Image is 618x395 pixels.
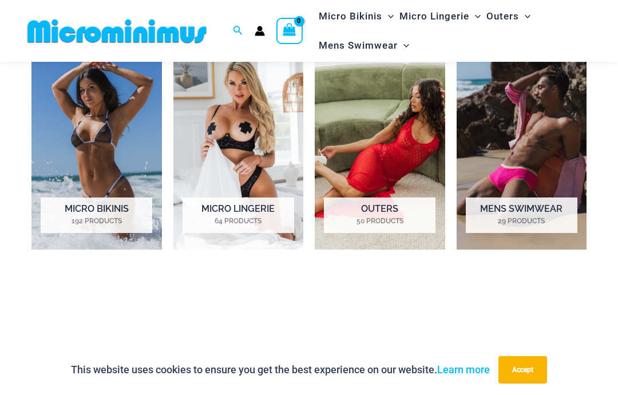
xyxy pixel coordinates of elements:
[173,46,304,250] img: Micro Lingerie
[316,2,397,31] a: Micro BikinisMenu ToggleMenu Toggle
[457,46,587,250] img: Mens Swimwear
[466,197,577,233] h2: Mens Swimwear
[324,216,435,226] mark: 50 Products
[276,18,303,44] a: View Shopping Cart, empty
[41,197,152,233] h2: Micro Bikinis
[466,216,577,226] mark: 29 Products
[233,24,243,38] a: Search icon link
[484,2,533,31] a: OutersMenu ToggleMenu Toggle
[469,2,481,31] span: Menu Toggle
[315,46,445,250] a: Visit product category Outers
[41,216,152,226] mark: 192 Products
[382,2,394,31] span: Menu Toggle
[519,2,530,31] span: Menu Toggle
[316,31,412,60] a: Mens SwimwearMenu ToggleMenu Toggle
[319,31,398,60] span: Mens Swimwear
[31,280,587,366] iframe: TrustedSite Certified
[173,46,304,250] a: Visit product category Micro Lingerie
[457,46,587,250] a: Visit product category Mens Swimwear
[31,46,162,250] img: Micro Bikinis
[498,356,547,384] button: Accept
[183,216,294,226] mark: 64 Products
[255,26,265,36] a: Account icon link
[71,361,490,378] p: This website uses cookies to ensure you get the best experience on our website.
[397,2,484,31] a: Micro LingerieMenu ToggleMenu Toggle
[324,197,435,233] h2: Outers
[315,46,445,250] img: Outers
[183,197,294,233] h2: Micro Lingerie
[486,2,519,31] span: Outers
[31,46,162,250] a: Visit product category Micro Bikinis
[437,364,490,376] a: Learn more
[398,31,409,60] span: Menu Toggle
[319,2,382,31] span: Micro Bikinis
[399,2,469,31] span: Micro Lingerie
[23,18,211,44] img: MM SHOP LOGO FLAT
